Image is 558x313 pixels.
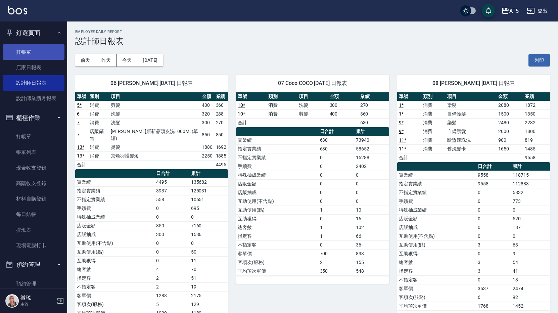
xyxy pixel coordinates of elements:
table: a dense table [236,127,389,276]
td: 1288 [154,291,189,300]
td: 2 [154,282,189,291]
td: 36 [354,240,389,249]
td: 0 [354,179,389,188]
td: 手續費 [75,204,154,213]
td: 客單價 [236,249,318,258]
td: 15288 [354,153,389,162]
td: 店販抽成 [397,223,476,232]
h2: Employee Daily Report [75,30,550,34]
td: 51 [189,274,228,282]
td: 0 [318,188,355,197]
td: 消費 [421,144,446,153]
td: 剪髮 [109,101,200,109]
td: 58652 [354,144,389,153]
img: Logo [8,6,27,14]
td: 5 [154,300,189,309]
td: 2250 [200,151,214,160]
td: 消費 [88,118,109,127]
td: 洗髮 [109,109,200,118]
td: 2232 [523,118,550,127]
td: 燙髮 [109,143,200,151]
td: 0 [476,197,511,206]
a: 現場電腦打卡 [3,238,64,253]
td: 消費 [421,109,446,118]
td: 155 [354,258,389,267]
a: 每日結帳 [3,207,64,222]
td: 54 [511,258,550,267]
td: 實業績 [236,136,318,144]
td: 總客數 [397,258,476,267]
td: 1 [318,232,355,240]
td: 2474 [511,284,550,293]
td: 300 [328,101,359,109]
td: 消費 [421,101,446,109]
td: 70 [189,265,228,274]
td: 0 [318,240,355,249]
td: 1485 [523,144,550,153]
td: 指定客 [397,267,476,275]
td: 平均項次單價 [397,302,476,310]
td: 360 [359,109,389,118]
td: 不指定實業績 [236,153,318,162]
td: 互助使用(點) [75,248,154,256]
td: 700 [318,249,355,258]
td: 0 [154,256,189,265]
td: 客單價 [397,284,476,293]
td: 1452 [511,302,550,310]
th: 金額 [328,92,359,101]
td: 270 [214,118,228,127]
th: 業績 [214,92,228,101]
td: 819 [523,136,550,144]
table: a dense table [236,92,389,127]
th: 業績 [523,92,550,101]
a: 打帳單 [3,44,64,60]
td: 630 [359,118,389,127]
td: 總客數 [236,223,318,232]
button: 釘選頁面 [3,24,64,42]
td: 指定客 [75,274,154,282]
button: [DATE] [137,54,163,66]
td: 自備護髮 [446,109,497,118]
td: 店販抽成 [75,230,154,239]
p: 主管 [20,301,55,307]
td: 73940 [354,136,389,144]
td: 合計 [397,153,421,162]
th: 項目 [109,92,200,101]
a: 設計師業績月報表 [3,91,64,106]
table: a dense table [397,92,550,162]
td: 店販銷售 [88,127,109,143]
td: 剪髮 [297,109,328,118]
th: 單號 [397,92,421,101]
td: 總客數 [75,265,154,274]
td: 指定實業績 [75,186,154,195]
button: 登出 [524,5,550,17]
td: 0 [476,275,511,284]
td: 0 [354,188,389,197]
td: 92 [511,293,550,302]
td: 350 [318,267,355,275]
td: 112883 [511,179,550,188]
td: 1800 [523,127,550,136]
td: 2000 [497,127,523,136]
td: 4495 [154,178,189,186]
td: 店販金額 [236,179,318,188]
td: 900 [497,136,523,144]
td: 0 [318,214,355,223]
td: 消費 [88,109,109,118]
td: 0 [318,179,355,188]
td: 300 [154,230,189,239]
td: 2080 [497,101,523,109]
td: 1885 [214,151,228,160]
td: 187 [511,223,550,232]
th: 類別 [421,92,446,101]
td: 9 [511,249,550,258]
td: 0 [154,239,189,248]
td: 消費 [421,118,446,127]
a: 材料自購登錄 [3,191,64,207]
td: 指定實業績 [236,144,318,153]
td: 客項次(服務) [397,293,476,302]
button: save [482,4,495,17]
td: 558 [154,195,189,204]
h3: 設計師日報表 [75,37,550,46]
td: 0 [476,214,511,223]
